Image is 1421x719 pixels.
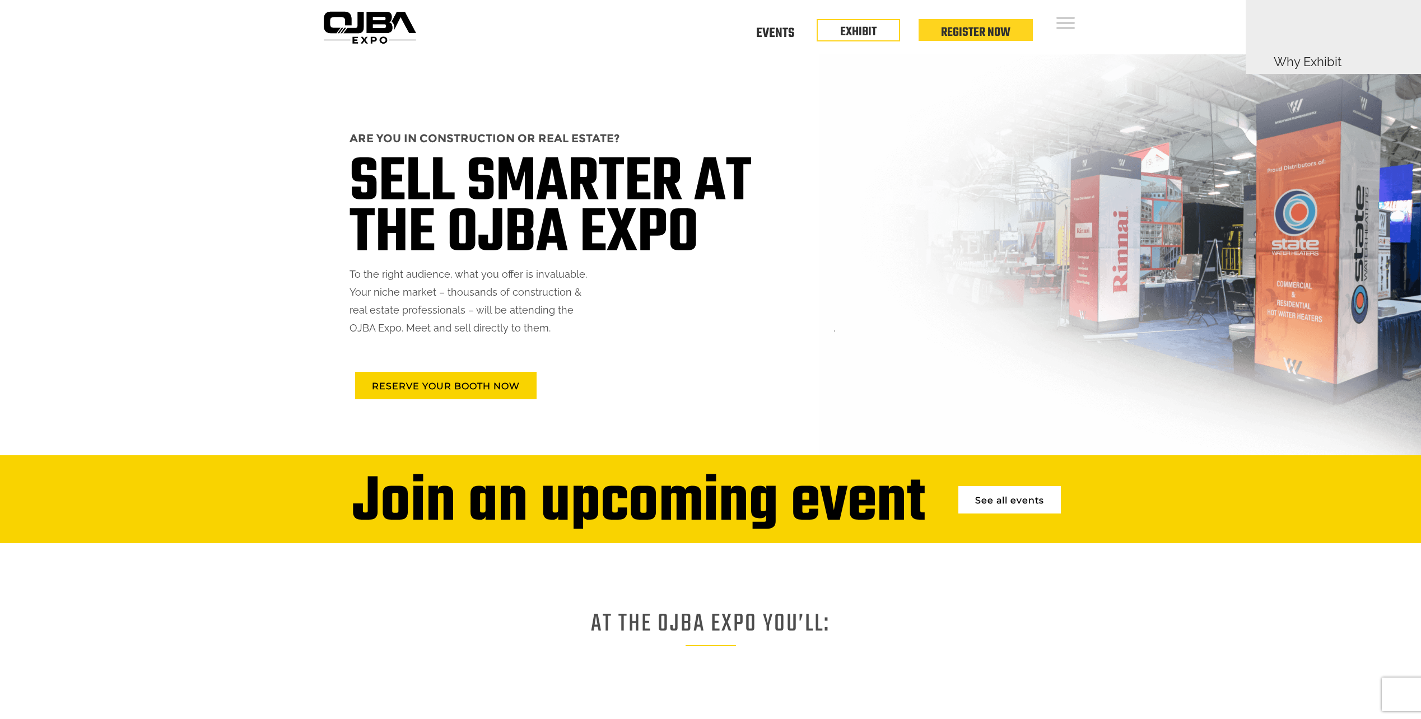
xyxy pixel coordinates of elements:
[840,22,877,41] a: EXHIBIT
[350,265,835,337] p: To the right audience, what you offer is invaluable. Your niche market – thousands of constructio...
[958,486,1061,513] a: See all events
[591,618,830,652] h1: AT THE OJBA EXPO YOU’LL:
[352,478,925,529] div: Join an upcoming event
[355,372,537,399] a: RESERVE YOUR BOOTH NOW
[941,23,1010,42] a: Register Now
[350,158,835,260] h1: SELL SMARTER AT THE OJBA EXPO
[350,127,835,150] h2: ARE YOU IN CONSTRUCTION OR REAL ESTATE?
